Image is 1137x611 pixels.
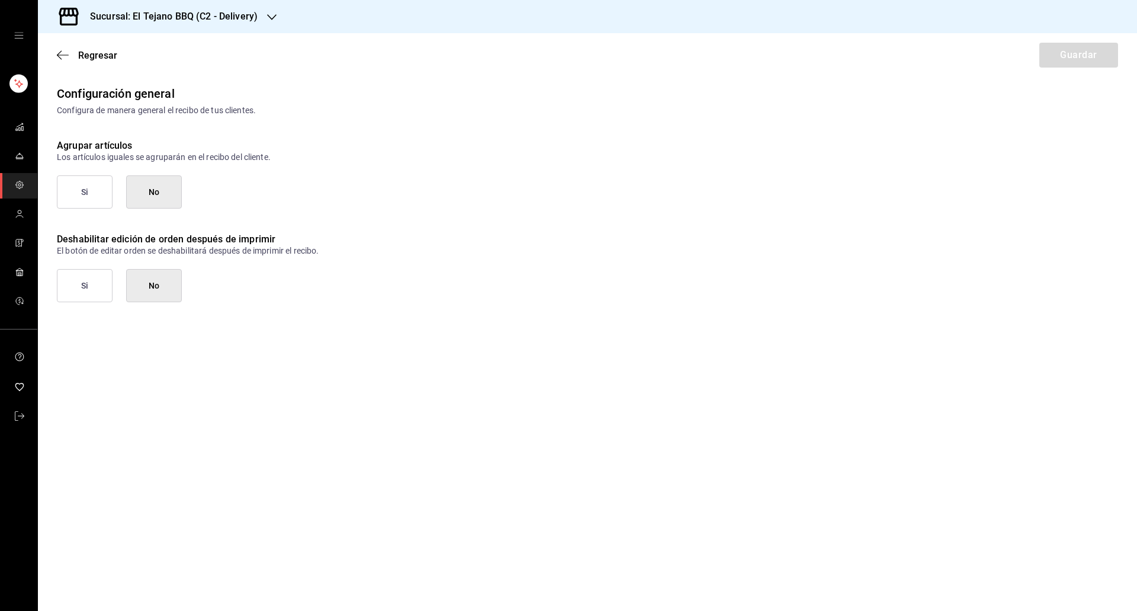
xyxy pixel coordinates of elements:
p: Agrupar artículos [57,139,1118,153]
div: Configuración general [57,87,1118,101]
button: No [126,269,182,302]
button: Si [57,269,113,302]
p: Los artículos iguales se agruparán en el recibo del cliente. [57,153,1118,161]
button: Regresar [57,50,117,61]
div: Configura de manera general el recibo de tus clientes. [57,105,1118,115]
h3: Sucursal: El Tejano BBQ (C2 - Delivery) [81,9,258,24]
p: Deshabilitar edición de orden después de imprimir [57,232,1118,247]
button: Si [57,175,113,209]
span: Regresar [78,50,117,61]
button: No [126,175,182,209]
button: open drawer [14,31,24,40]
p: El botón de editar orden se deshabilitará después de imprimir el recibo. [57,247,1118,255]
